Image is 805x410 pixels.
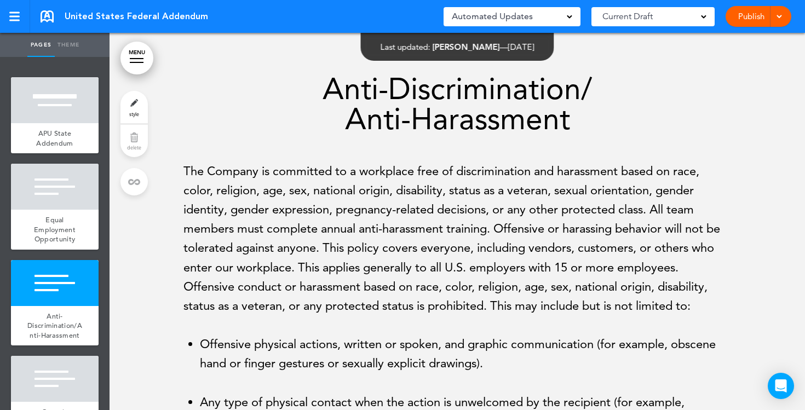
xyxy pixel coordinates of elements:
a: Pages [27,33,55,57]
a: Anti-Discrimination/Anti-Harassment [11,306,99,346]
a: MENU [120,42,153,74]
span: Current Draft [602,9,653,24]
p: The Company is committed to a workplace free of discrimination and harassment based on race, colo... [183,161,731,316]
span: Last updated: [381,42,430,52]
a: Theme [55,33,82,57]
li: Offensive physical actions, written or spoken, and graphic communication (for example, obscene ha... [200,334,731,373]
a: Publish [734,6,768,27]
span: Automated Updates [452,9,533,24]
span: United States Federal Addendum [65,10,208,22]
span: Anti-Discrimination/Anti-Harassment [27,311,82,340]
div: Open Intercom Messenger [768,373,794,399]
span: style [129,111,139,117]
span: APU State Addendum [36,129,73,148]
span: Equal Employment Opportunity [34,215,76,244]
div: — [381,43,534,51]
span: [PERSON_NAME] [433,42,500,52]
a: style [120,91,148,124]
a: Equal Employment Opportunity [11,210,99,250]
a: APU State Addendum [11,123,99,153]
h1: Anti-Discrimination/ Anti-Harassment [183,74,731,134]
span: [DATE] [508,42,534,52]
